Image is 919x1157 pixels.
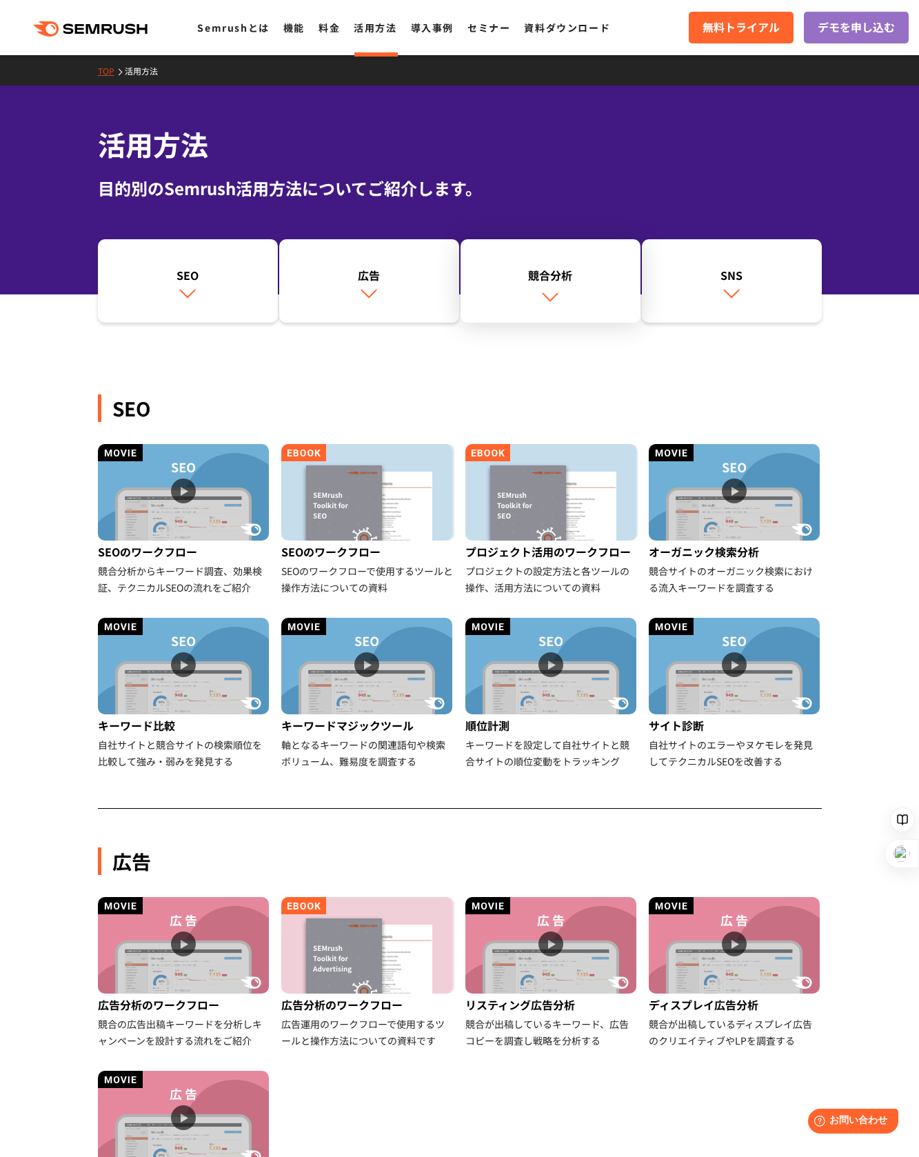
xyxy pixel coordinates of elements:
[283,21,305,34] a: 機能
[98,897,271,1049] a: 広告分析のワークフロー 競合の広告出稿キーワードを分析しキャンペーンを設計する流れをご紹介
[465,618,638,769] a: 順位計測 キーワードを設定して自社サイトと競合サイトの順位変動をトラッキング
[411,21,454,34] a: 導入事例
[465,541,638,563] div: プロジェクト活用のワークフロー
[281,444,454,596] a: SEOのワークフロー SEOのワークフローで使用するツールと操作方法についての資料
[98,541,271,563] div: SEOのワークフロー
[524,21,610,34] a: 資料ダウンロード
[98,714,271,736] div: キーワード比較
[281,714,454,736] div: キーワードマジックツール
[98,124,822,165] h1: 活用方法
[461,239,640,323] a: 競合分析
[649,444,822,596] a: オーガニック検索分析 競合サイトのオーガニック検索における流入キーワードを調査する
[649,267,815,283] div: SNS
[465,897,638,1049] a: リスティング広告分析 競合が出稿しているキーワード、広告コピーを調査し戦略を分析する
[465,1016,638,1049] div: 競合が出稿しているキーワード、広告コピーを調査し戦略を分析する
[98,239,278,323] a: SEO
[98,394,822,422] div: SEO
[98,994,271,1016] div: 広告分析のワークフロー
[279,239,459,323] a: 広告
[467,21,510,34] a: セミナー
[689,12,794,43] a: 無料トライアル
[796,1103,904,1142] iframe: Help widget launcher
[281,994,454,1016] div: 広告分析のワークフロー
[98,176,822,201] div: 目的別のSemrush活用方法についてご紹介します。
[319,21,340,34] a: 料金
[105,267,271,283] div: SEO
[465,994,638,1016] div: リスティング広告分析
[98,847,822,875] div: 広告
[98,736,271,769] div: 自社サイトと競合サイトの検索順位を比較して強み・弱みを発見する
[649,563,822,596] div: 競合サイトのオーガニック検索における流入キーワードを調査する
[281,618,454,769] a: キーワードマジックツール 軸となるキーワードの関連語句や検索ボリューム、難易度を調査する
[281,1016,454,1049] div: 広告運用のワークフローで使用するツールと操作方法についての資料です
[98,1016,271,1049] div: 競合の広告出稿キーワードを分析しキャンペーンを設計する流れをご紹介
[642,239,822,323] a: SNS
[465,444,638,596] a: プロジェクト活用のワークフロー プロジェクトの設定方法と各ツールの操作、活用方法についての資料
[286,267,452,283] div: 広告
[465,736,638,769] div: キーワードを設定して自社サイトと競合サイトの順位変動をトラッキング
[281,897,454,1049] a: 広告分析のワークフロー 広告運用のワークフローで使用するツールと操作方法についての資料です
[197,21,269,34] a: Semrushとは
[98,563,271,596] div: 競合分析からキーワード調査、効果検証、テクニカルSEOの流れをご紹介
[98,618,271,769] a: キーワード比較 自社サイトと競合サイトの検索順位を比較して強み・弱みを発見する
[281,563,454,596] div: SEOのワークフローで使用するツールと操作方法についての資料
[98,444,271,596] a: SEOのワークフロー 競合分析からキーワード調査、効果検証、テクニカルSEOの流れをご紹介
[125,65,168,77] a: 活用方法
[467,267,634,283] div: 競合分析
[703,19,780,37] span: 無料トライアル
[465,563,638,596] div: プロジェクトの設定方法と各ツールの操作、活用方法についての資料
[649,897,822,1049] a: ディスプレイ広告分析 競合が出稿しているディスプレイ広告のクリエイティブやLPを調査する
[649,994,822,1016] div: ディスプレイ広告分析
[649,1016,822,1049] div: 競合が出稿しているディスプレイ広告のクリエイティブやLPを調査する
[354,21,396,34] a: 活用方法
[281,541,454,563] div: SEOのワークフロー
[818,19,895,37] span: デモを申し込む
[281,736,454,769] div: 軸となるキーワードの関連語句や検索ボリューム、難易度を調査する
[804,12,909,43] a: デモを申し込む
[98,65,125,77] a: TOP
[649,541,822,563] div: オーガニック検索分析
[465,714,638,736] div: 順位計測
[649,714,822,736] div: サイト診断
[649,736,822,769] div: 自社サイトのエラーやヌケモレを発見してテクニカルSEOを改善する
[649,618,822,769] a: サイト診断 自社サイトのエラーやヌケモレを発見してテクニカルSEOを改善する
